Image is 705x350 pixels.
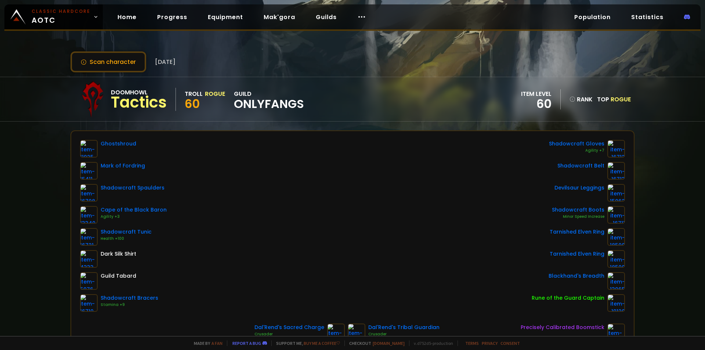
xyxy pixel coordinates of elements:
span: [DATE] [155,57,176,66]
div: Ghostshroud [101,140,136,148]
div: Rune of the Guard Captain [532,294,604,302]
div: Troll [185,89,203,98]
a: [DOMAIN_NAME] [373,340,405,346]
div: Shadowcraft Bracers [101,294,158,302]
div: Rogue [205,89,225,98]
div: Top [597,95,631,104]
img: item-12940 [327,324,345,341]
div: item level [521,89,552,98]
a: Equipment [202,10,249,25]
button: Scan character [70,51,146,72]
div: Minor Speed Increase [552,214,604,220]
img: item-16712 [607,140,625,158]
div: Stamina +9 [101,302,158,308]
a: Report a bug [232,340,261,346]
img: item-15411 [80,162,98,180]
div: Crusader [254,331,324,337]
div: Tarnished Elven Ring [550,228,604,236]
span: Made by [189,340,223,346]
div: Dark Silk Shirt [101,250,136,258]
span: Checkout [344,340,405,346]
span: AOTC [32,8,90,26]
img: item-4333 [80,250,98,268]
a: Buy me a coffee [304,340,340,346]
img: item-11925 [80,140,98,158]
div: Tactics [111,97,167,108]
div: Shadowcraft Boots [552,206,604,214]
span: OnlyFangs [234,98,304,109]
span: 60 [185,95,200,112]
a: Statistics [625,10,669,25]
div: Agility +7 [549,148,604,154]
div: Guild Tabard [101,272,136,280]
span: v. d752d5 - production [409,340,453,346]
a: Classic HardcoreAOTC [4,4,103,29]
div: Cape of the Black Baron [101,206,167,214]
div: Crusader [368,331,451,337]
div: Shadowcraft Tunic [101,228,152,236]
div: Shadowcraft Spaulders [101,184,164,192]
img: item-12939 [348,324,365,341]
img: item-13340 [80,206,98,224]
div: Agility +3 [101,214,167,220]
img: item-15062 [607,184,625,202]
div: Health +100 [101,236,152,242]
div: rank [570,95,593,104]
div: Precisely Calibrated Boomstick [521,324,604,331]
img: item-2100 [607,324,625,341]
a: Terms [465,340,479,346]
small: Classic Hardcore [32,8,90,15]
div: Shadowcraft Belt [557,162,604,170]
div: Blackhand's Breadth [549,272,604,280]
img: item-19120 [607,294,625,312]
a: Guilds [310,10,343,25]
div: guild [234,89,304,109]
a: Consent [500,340,520,346]
div: Devilsaur Leggings [554,184,604,192]
div: Dal'Rend's Tribal Guardian [368,324,451,331]
img: item-16721 [80,228,98,246]
img: item-13965 [607,272,625,290]
a: Mak'gora [258,10,301,25]
a: Privacy [482,340,498,346]
a: a fan [211,340,223,346]
img: item-5976 [80,272,98,290]
img: item-16713 [607,162,625,180]
div: Mark of Fordring [101,162,145,170]
div: Dal'Rend's Sacred Charge [254,324,324,331]
div: Tarnished Elven Ring [550,250,604,258]
div: Shadowcraft Gloves [549,140,604,148]
img: item-16708 [80,184,98,202]
a: Progress [151,10,193,25]
span: Support me, [271,340,340,346]
a: Population [568,10,617,25]
div: Doomhowl [111,88,167,97]
div: 60 [521,98,552,109]
span: Rogue [611,95,631,104]
img: item-18500 [607,228,625,246]
img: item-18500 [607,250,625,268]
img: item-16711 [607,206,625,224]
img: item-16710 [80,294,98,312]
a: Home [112,10,142,25]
